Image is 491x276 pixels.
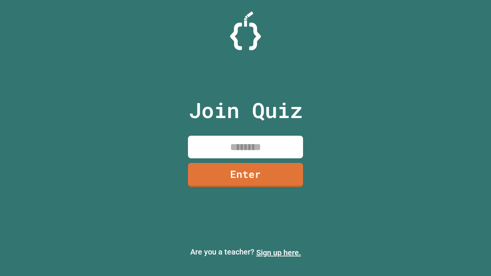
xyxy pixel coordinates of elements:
p: Are you a teacher? [6,246,485,258]
a: Enter [188,163,303,187]
iframe: chat widget [459,245,483,268]
img: Logo.svg [230,11,261,50]
p: Join Quiz [189,94,303,126]
a: Sign up here. [256,248,301,257]
iframe: chat widget [427,212,483,245]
